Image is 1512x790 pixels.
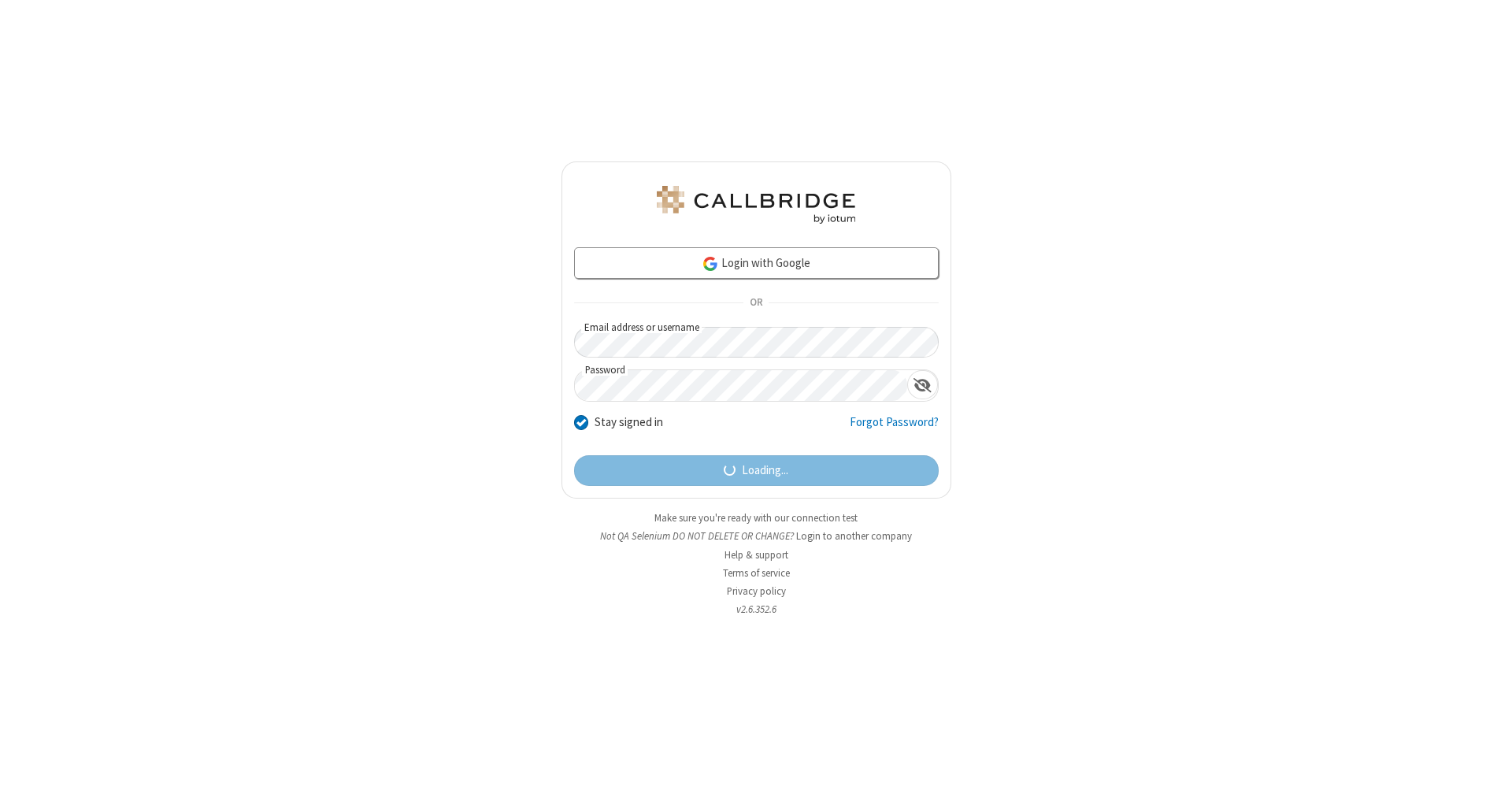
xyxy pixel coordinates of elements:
a: Terms of service [723,566,790,580]
a: Forgot Password? [850,414,939,443]
a: Make sure you're ready with our connection test [654,511,858,525]
input: Password [575,370,907,401]
a: Privacy policy [727,584,786,598]
li: v2.6.352.6 [561,602,951,617]
button: Login to another company [796,529,912,543]
li: Not QA Selenium DO NOT DELETE OR CHANGE? [561,529,951,543]
input: Email address or username [574,327,939,358]
span: Loading... [742,462,788,480]
a: Help & support [724,548,788,562]
button: Loading... [574,455,939,487]
div: Show password [907,370,938,399]
label: Stay signed in [595,414,663,432]
img: google-icon.png [702,255,719,273]
a: Login with Google [574,247,939,279]
img: QA Selenium DO NOT DELETE OR CHANGE [654,186,858,224]
span: OR [743,292,769,314]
